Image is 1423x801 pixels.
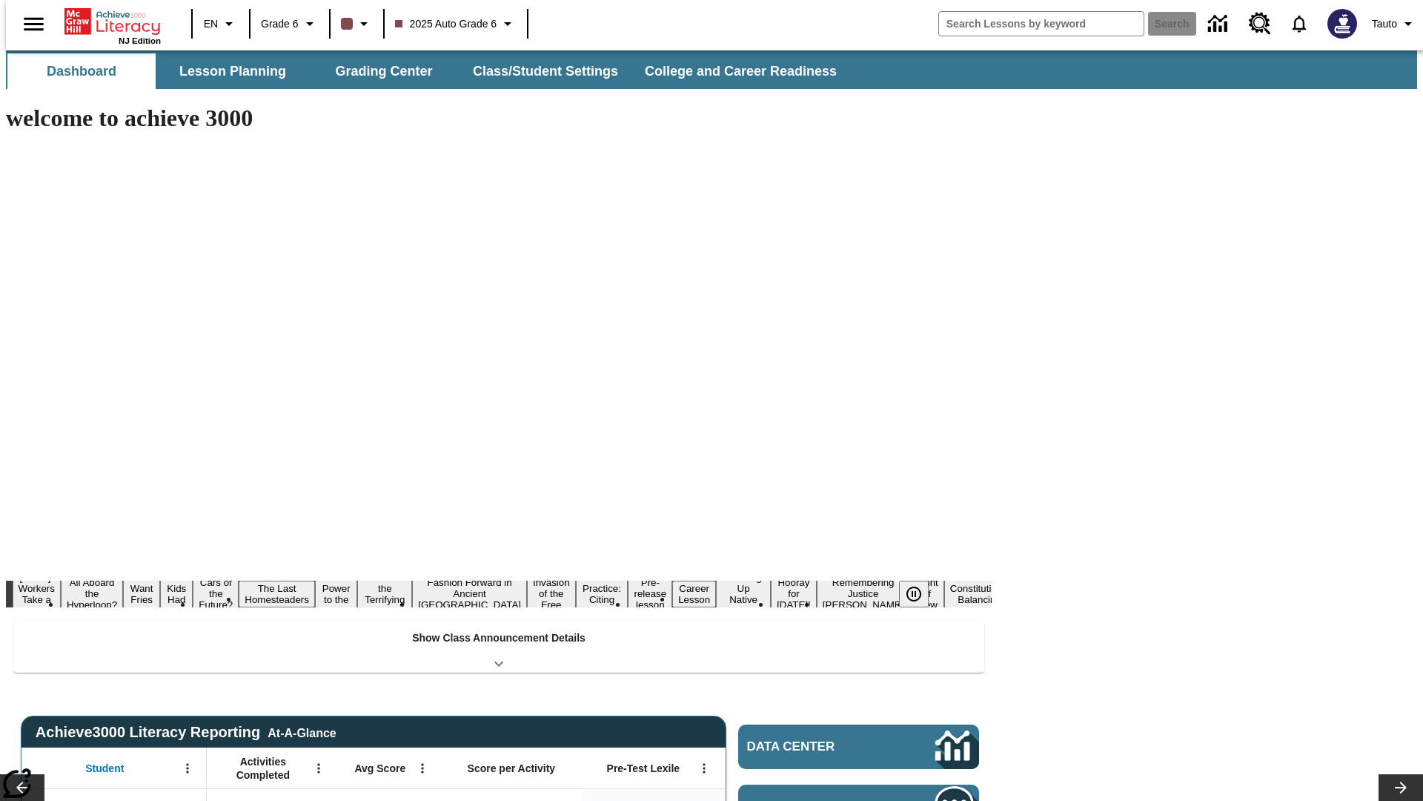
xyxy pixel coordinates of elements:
span: Grade 6 [261,16,299,32]
img: Avatar [1327,9,1357,39]
button: Profile/Settings [1366,10,1423,37]
button: Grade: Grade 6, Select a grade [255,10,325,37]
button: Slide 1 Labor Day: Workers Take a Stand [13,570,61,619]
button: Open Menu [176,757,199,779]
button: Class/Student Settings [461,53,630,89]
button: Slide 4 Dirty Jobs Kids Had To Do [160,558,193,630]
button: Slide 7 Solar Power to the People [315,570,358,619]
button: Slide 16 Remembering Justice O'Connor [817,575,910,613]
a: Data Center [738,725,979,769]
button: Class: 2025 Auto Grade 6, Select your class [389,10,523,37]
button: Lesson carousel, Next [1379,774,1423,801]
button: Open Menu [411,757,434,779]
button: Grading Center [310,53,458,89]
button: Pause [899,581,929,607]
div: SubNavbar [6,50,1417,89]
div: At-A-Glance [268,724,336,740]
button: Slide 8 Attack of the Terrifying Tomatoes [357,570,412,619]
button: Slide 9 Fashion Forward in Ancient Rome [412,575,527,613]
input: search field [939,12,1144,36]
a: Notifications [1280,4,1318,43]
button: Slide 15 Hooray for Constitution Day! [771,575,817,613]
span: Tauto [1372,16,1397,32]
button: Open Menu [693,757,715,779]
a: Data Center [1199,4,1240,44]
span: Score per Activity [468,762,556,775]
button: Open side menu [12,2,56,46]
span: 2025 Auto Grade 6 [395,16,497,32]
button: Slide 11 Mixed Practice: Citing Evidence [576,570,628,619]
span: Achieve3000 Literacy Reporting [36,724,336,741]
span: Avg Score [354,762,405,775]
button: Slide 6 The Last Homesteaders [239,581,315,607]
button: Select a new avatar [1318,4,1366,43]
button: Open Menu [308,757,330,779]
div: Home [64,5,161,45]
h1: welcome to achieve 3000 [6,105,992,132]
div: Pause [899,581,943,607]
button: Slide 10 The Invasion of the Free CD [527,564,576,624]
a: Resource Center, Will open in new tab [1240,4,1280,44]
button: Slide 18 The Constitution's Balancing Act [944,570,1015,619]
span: Student [85,762,124,775]
button: Class color is dark brown. Change class color [335,10,379,37]
span: Data Center [747,739,886,754]
span: Pre-Test Lexile [607,762,680,775]
span: EN [204,16,218,32]
button: Slide 2 All Aboard the Hyperloop? [61,575,123,613]
button: College and Career Readiness [633,53,849,89]
button: Slide 12 Pre-release lesson [628,575,672,613]
button: Dashboard [7,53,156,89]
button: Lesson Planning [159,53,307,89]
p: Show Class Announcement Details [412,630,586,646]
button: Language: EN, Select a language [197,10,245,37]
span: Activities Completed [214,755,312,782]
button: Slide 3 Do You Want Fries With That? [123,558,160,630]
button: Slide 14 Cooking Up Native Traditions [716,570,771,619]
div: Show Class Announcement Details [13,622,984,673]
button: Slide 13 Career Lesson [672,581,716,607]
span: NJ Edition [119,36,161,45]
a: Home [64,7,161,36]
button: Slide 5 Cars of the Future? [193,575,239,613]
div: SubNavbar [6,53,850,89]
